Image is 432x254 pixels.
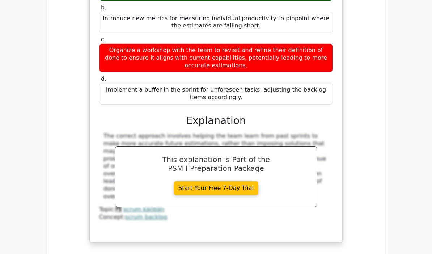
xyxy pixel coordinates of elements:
a: scrum backlog [125,213,168,220]
div: Concept: [99,213,333,221]
div: Implement a buffer in the sprint for unforeseen tasks, adjusting the backlog items accordingly. [99,83,333,105]
span: c. [101,36,106,43]
a: Start Your Free 7-Day Trial [174,181,258,195]
h3: Explanation [103,115,329,127]
div: Introduce new metrics for measuring individual productivity to pinpoint where the estimates are f... [99,12,333,33]
span: d. [101,75,106,82]
span: b. [101,4,106,11]
a: scrum kanban [123,206,165,213]
div: The correct approach involves helping the team learn from past sprints to make more accurate futu... [103,132,329,200]
div: Topic: [99,206,333,213]
div: Organize a workshop with the team to revisit and refine their definition of done to ensure it ali... [99,43,333,72]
